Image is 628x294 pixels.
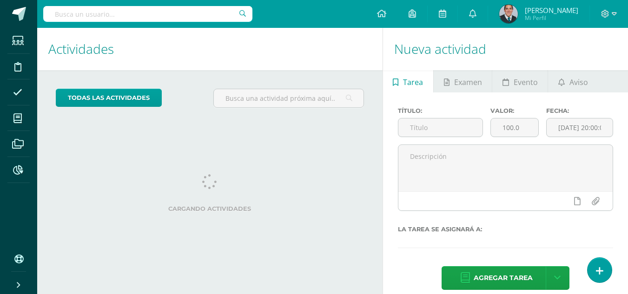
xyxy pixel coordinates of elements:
span: Tarea [403,71,423,93]
span: Aviso [569,71,588,93]
a: Examen [434,70,492,92]
input: Título [398,118,483,137]
h1: Actividades [48,28,371,70]
a: todas las Actividades [56,89,162,107]
input: Busca un usuario... [43,6,252,22]
a: Aviso [548,70,598,92]
a: Tarea [383,70,433,92]
input: Puntos máximos [491,118,538,137]
label: Título: [398,107,483,114]
h1: Nueva actividad [394,28,617,70]
a: Evento [492,70,548,92]
span: Mi Perfil [525,14,578,22]
input: Fecha de entrega [547,118,613,137]
span: Examen [454,71,482,93]
label: La tarea se asignará a: [398,226,613,233]
label: Valor: [490,107,539,114]
label: Cargando actividades [56,205,364,212]
span: Evento [514,71,538,93]
span: [PERSON_NAME] [525,6,578,15]
label: Fecha: [546,107,613,114]
input: Busca una actividad próxima aquí... [214,89,363,107]
span: Agregar tarea [474,267,533,289]
img: a9976b1cad2e56b1ca6362e8fabb9e16.png [499,5,518,23]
